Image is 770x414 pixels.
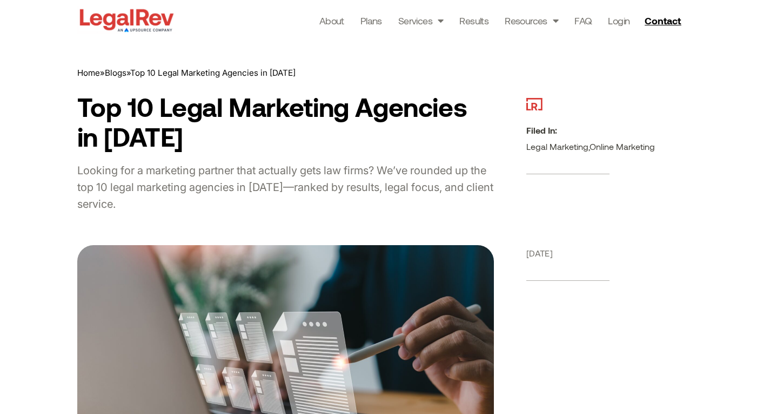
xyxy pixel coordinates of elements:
a: Home [77,68,100,78]
a: Online Marketing [590,141,655,152]
a: FAQ [574,13,592,28]
span: [DATE] [526,248,553,258]
a: Resources [505,13,558,28]
span: , [526,125,655,152]
a: Plans [360,13,382,28]
span: » » [77,68,296,78]
a: Blogs [105,68,126,78]
a: Legal Marketing [526,141,588,152]
h1: Top 10 Legal Marketing Agencies in [DATE] [77,92,494,152]
a: Contact [640,12,688,29]
a: Login [608,13,630,28]
a: About [319,13,344,28]
b: Filed In: [526,125,557,135]
a: Results [459,13,488,28]
a: Services [398,13,444,28]
span: Top 10 Legal Marketing Agencies in [DATE] [130,68,296,78]
span: Looking for a marketing partner that actually gets law firms? We’ve rounded up the top 10 legal m... [77,164,493,211]
nav: Menu [319,13,630,28]
span: Contact [645,16,681,25]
